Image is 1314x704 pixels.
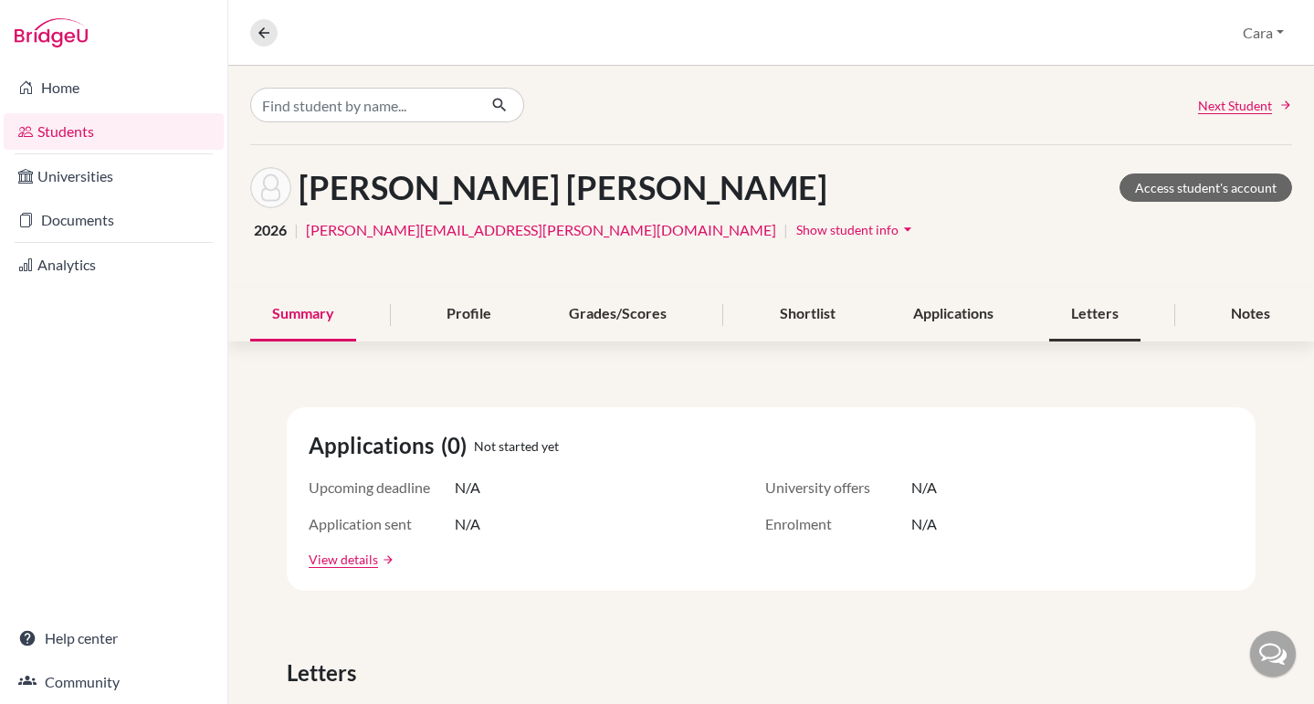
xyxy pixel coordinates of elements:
[4,620,224,657] a: Help center
[4,202,224,238] a: Documents
[783,219,788,241] span: |
[547,288,689,341] div: Grades/Scores
[796,222,899,237] span: Show student info
[309,513,455,535] span: Application sent
[1049,288,1141,341] div: Letters
[306,219,776,241] a: [PERSON_NAME][EMAIL_ADDRESS][PERSON_NAME][DOMAIN_NAME]
[1120,173,1292,202] a: Access student's account
[891,288,1015,341] div: Applications
[299,168,827,207] h1: [PERSON_NAME] [PERSON_NAME]
[911,477,937,499] span: N/A
[294,219,299,241] span: |
[309,429,441,462] span: Applications
[4,69,224,106] a: Home
[250,88,477,122] input: Find student by name...
[441,429,474,462] span: (0)
[250,288,356,341] div: Summary
[4,113,224,150] a: Students
[474,436,559,456] span: Not started yet
[254,219,287,241] span: 2026
[250,167,291,208] img: Valeria Bonilla Andino's avatar
[455,477,480,499] span: N/A
[309,550,378,569] a: View details
[1209,288,1292,341] div: Notes
[42,13,79,29] span: Help
[425,288,513,341] div: Profile
[765,477,911,499] span: University offers
[795,215,918,244] button: Show student infoarrow_drop_down
[309,477,455,499] span: Upcoming deadline
[758,288,857,341] div: Shortlist
[287,657,363,689] span: Letters
[1198,96,1292,115] a: Next Student
[4,247,224,283] a: Analytics
[911,513,937,535] span: N/A
[1235,16,1292,50] button: Cara
[455,513,480,535] span: N/A
[4,158,224,194] a: Universities
[15,18,88,47] img: Bridge-U
[378,553,394,566] a: arrow_forward
[1198,96,1272,115] span: Next Student
[4,664,224,700] a: Community
[899,220,917,238] i: arrow_drop_down
[765,513,911,535] span: Enrolment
